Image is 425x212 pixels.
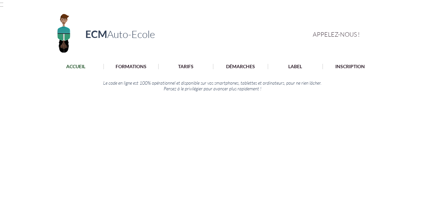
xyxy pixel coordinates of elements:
p: LABEL [285,64,305,69]
a: DÉMARCHES [213,64,268,70]
a: ECMAuto-Ecole [85,28,155,40]
a: TARIFS [158,64,213,70]
nav: Site [48,63,378,70]
p: INSCRIPTION [332,64,368,69]
a: FORMATIONS [103,64,158,70]
a: INSCRIPTION [323,64,377,70]
a: APPELEZ-NOUS ! [313,30,366,38]
p: ACCUEIL [63,64,89,69]
span: Auto-Ecole [107,28,155,40]
p: TARIFS [175,64,197,69]
span: ECM [85,28,107,40]
p: DÉMARCHES [223,64,258,69]
span: APPELEZ-NOUS ! [313,31,360,38]
span: Pensez à le privilégier pour avancer plus rapidement ! [164,86,261,91]
a: LABEL [268,64,323,70]
span: Le code en ligne est 100% opérationnel et disponible sur vos smartphones, tablettes et ordinateur... [103,80,322,86]
a: ACCUEIL [48,64,103,70]
p: FORMATIONS [112,64,150,69]
img: Logo ECM en-tête.png [48,10,80,55]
